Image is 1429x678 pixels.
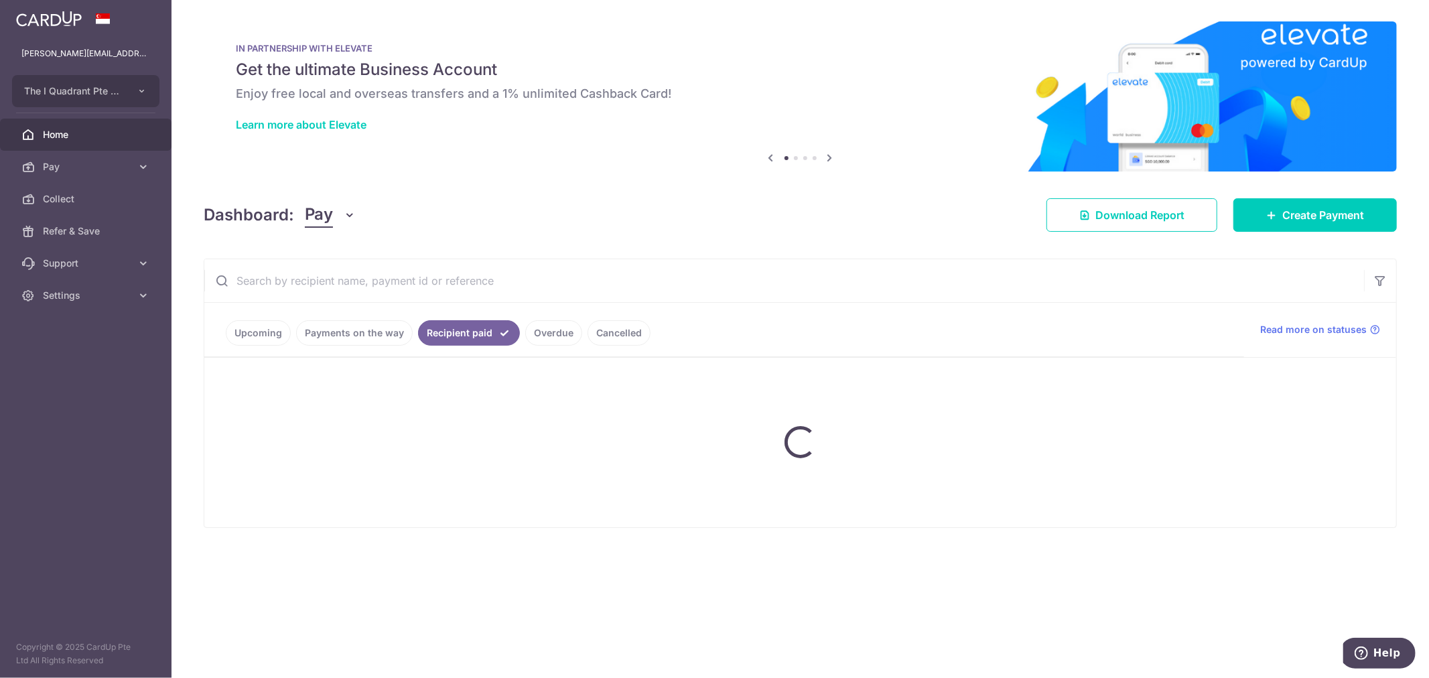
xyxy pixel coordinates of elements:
[43,289,131,302] span: Settings
[204,21,1397,172] img: Renovation banner
[1046,198,1217,232] a: Download Report
[418,320,520,346] a: Recipient paid
[21,47,150,60] p: [PERSON_NAME][EMAIL_ADDRESS][DOMAIN_NAME]
[1282,207,1364,223] span: Create Payment
[236,86,1365,102] h6: Enjoy free local and overseas transfers and a 1% unlimited Cashback Card!
[24,84,123,98] span: The I Quadrant Pte Ltd
[43,192,131,206] span: Collect
[305,202,356,228] button: Pay
[43,160,131,174] span: Pay
[16,11,82,27] img: CardUp
[12,75,159,107] button: The I Quadrant Pte Ltd
[1233,198,1397,232] a: Create Payment
[43,128,131,141] span: Home
[1260,323,1367,336] span: Read more on statuses
[1343,638,1416,671] iframe: Opens a widget where you can find more information
[305,202,333,228] span: Pay
[204,203,294,227] h4: Dashboard:
[236,118,366,131] a: Learn more about Elevate
[236,59,1365,80] h5: Get the ultimate Business Account
[1095,207,1184,223] span: Download Report
[43,224,131,238] span: Refer & Save
[236,43,1365,54] p: IN PARTNERSHIP WITH ELEVATE
[1260,323,1380,336] a: Read more on statuses
[43,257,131,270] span: Support
[204,259,1364,302] input: Search by recipient name, payment id or reference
